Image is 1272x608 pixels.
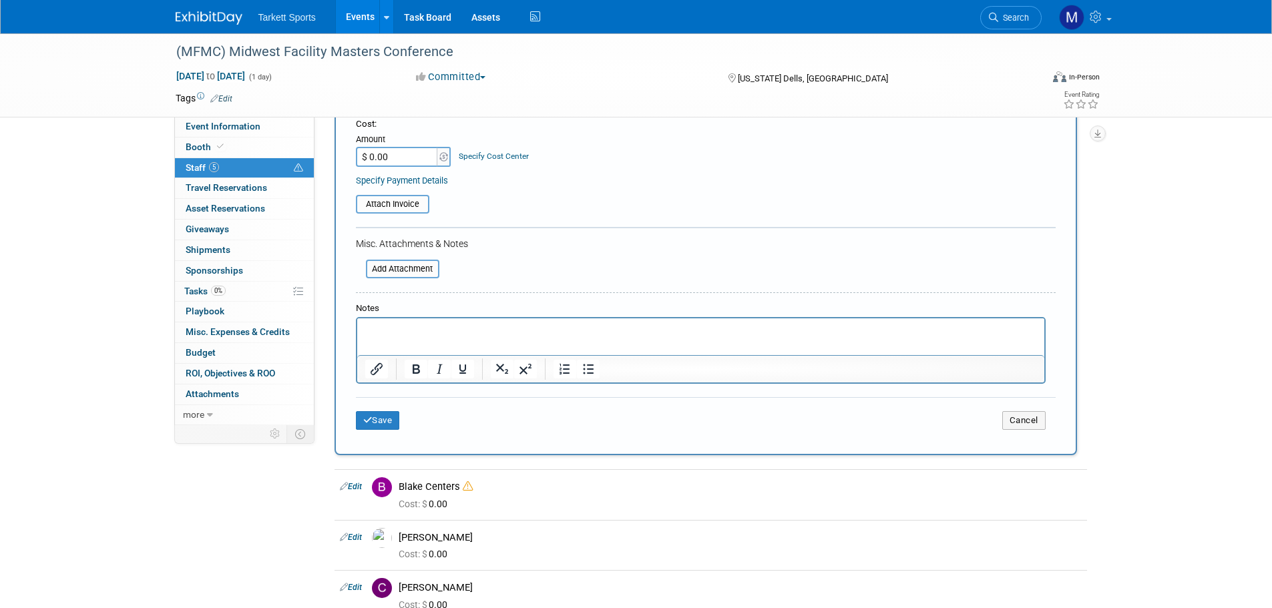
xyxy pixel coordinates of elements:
span: 0.00 [399,549,453,559]
a: Edit [210,94,232,103]
span: Cost: $ [399,499,429,509]
span: Misc. Expenses & Credits [186,326,290,337]
span: more [183,409,204,420]
a: Search [980,6,1042,29]
div: Cost: [356,118,1056,131]
span: ROI, Objectives & ROO [186,368,275,378]
iframe: Rich Text Area [357,318,1044,355]
a: ROI, Objectives & ROO [175,364,314,384]
span: Asset Reservations [186,203,265,214]
a: Budget [175,343,314,363]
span: [US_STATE] Dells, [GEOGRAPHIC_DATA] [738,73,888,83]
a: Edit [340,583,362,592]
div: Misc. Attachments & Notes [356,237,1056,250]
span: Giveaways [186,224,229,234]
td: Toggle Event Tabs [286,425,314,442]
div: Event Format [963,69,1100,89]
span: Tasks [184,286,226,296]
a: Sponsorships [175,261,314,281]
span: Shipments [186,244,230,255]
span: Budget [186,347,216,358]
span: Travel Reservations [186,182,267,193]
button: Bold [405,360,427,378]
img: C.jpg [372,578,392,598]
button: Superscript [514,360,537,378]
a: Specify Cost Center [459,151,529,161]
a: Specify Payment Details [356,176,448,186]
i: Double-book Warning! [463,481,473,491]
span: Potential Scheduling Conflict -- at least one attendee is tagged in another overlapping event. [294,162,303,174]
button: Underline [451,360,474,378]
div: In-Person [1068,72,1100,82]
button: Numbered list [554,360,576,378]
a: more [175,405,314,425]
a: Edit [340,482,362,491]
button: Subscript [491,360,513,378]
span: 0% [211,286,226,296]
span: Booth [186,141,226,152]
button: Italic [428,360,451,378]
img: B.jpg [372,477,392,497]
span: Event Information [186,121,260,131]
div: [PERSON_NAME] [399,531,1082,544]
span: Playbook [186,306,224,316]
button: Save [356,411,400,430]
span: [DATE] [DATE] [176,70,246,82]
span: Attachments [186,388,239,399]
a: Travel Reservations [175,178,314,198]
td: Personalize Event Tab Strip [264,425,287,442]
a: Edit [340,533,362,542]
button: Committed [411,70,491,84]
div: Notes [356,302,1046,315]
img: Format-Inperson.png [1053,71,1066,82]
span: to [204,71,217,81]
span: Search [998,13,1029,23]
a: Attachments [175,384,314,404]
a: Event Information [175,117,314,137]
a: Giveaways [175,220,314,240]
a: Tasks0% [175,282,314,302]
button: Insert/edit link [365,360,388,378]
span: Tarkett Sports [258,12,316,23]
span: Sponsorships [186,265,243,276]
div: (MFMC) Midwest Facility Masters Conference [172,40,1022,64]
span: Cost: $ [399,549,429,559]
i: Booth reservation complete [217,143,224,150]
a: Booth [175,137,314,158]
button: Cancel [1002,411,1046,430]
button: Bullet list [577,360,600,378]
td: Tags [176,91,232,105]
a: Misc. Expenses & Credits [175,322,314,342]
a: Shipments [175,240,314,260]
div: [PERSON_NAME] [399,581,1082,594]
div: Amount [356,133,453,147]
a: Staff5 [175,158,314,178]
span: 0.00 [399,499,453,509]
div: Blake Centers [399,481,1082,493]
a: Asset Reservations [175,199,314,219]
span: 5 [209,162,219,172]
div: Event Rating [1063,91,1099,98]
span: Staff [186,162,219,173]
img: ExhibitDay [176,11,242,25]
span: (1 day) [248,73,272,81]
img: Mathieu Martel [1059,5,1084,30]
a: Playbook [175,302,314,322]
